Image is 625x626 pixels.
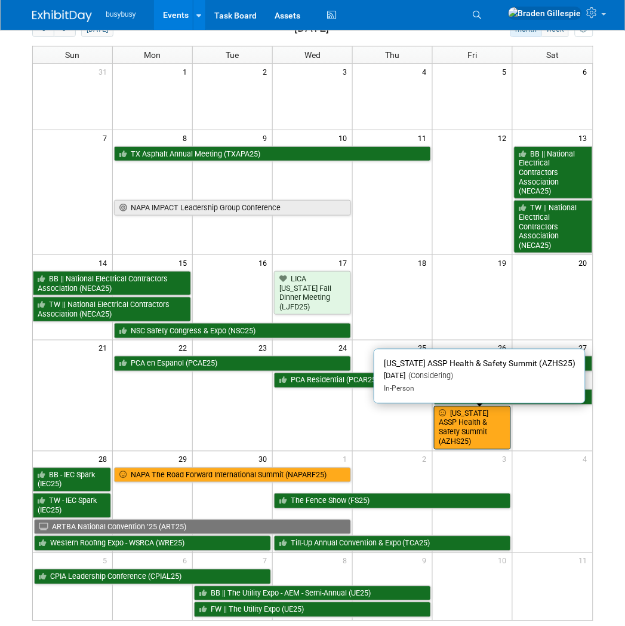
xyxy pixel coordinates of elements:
[434,406,511,450] a: [US_STATE] ASSP Health & Safety Summit (AZHS25)
[34,569,272,585] a: CPIA Leadership Conference (CPIAL25)
[65,50,79,60] span: Sun
[33,271,192,296] a: BB || National Electrical Contractors Association (NECA25)
[514,146,593,200] a: BB || National Electrical Contractors Association (NECA25)
[514,200,593,253] a: TW || National Electrical Contractors Association (NECA25)
[578,553,593,568] span: 11
[181,64,192,79] span: 1
[257,255,272,270] span: 16
[274,373,511,388] a: PCA Residential (PCAR25)
[274,493,511,509] a: The Fence Show (FS25)
[497,553,512,568] span: 10
[97,452,112,467] span: 28
[101,553,112,568] span: 5
[261,130,272,145] span: 9
[417,130,432,145] span: 11
[341,553,352,568] span: 8
[386,50,400,60] span: Thu
[497,130,512,145] span: 12
[341,64,352,79] span: 3
[144,50,161,60] span: Mon
[114,200,351,216] a: NAPA IMPACT Leadership Group Conference
[181,553,192,568] span: 6
[106,10,136,19] span: busybusy
[33,297,192,321] a: TW || National Electrical Contractors Association (NECA25)
[384,372,575,382] div: [DATE]
[114,468,351,483] a: NAPA The Road Forward International Summit (NAPARF25)
[578,255,593,270] span: 20
[384,385,414,393] span: In-Person
[582,64,593,79] span: 6
[546,50,559,60] span: Sat
[101,130,112,145] span: 7
[114,146,431,162] a: TX Asphalt Annual Meeting (TXAPA25)
[177,255,192,270] span: 15
[97,64,112,79] span: 31
[578,130,593,145] span: 13
[497,255,512,270] span: 19
[501,452,512,467] span: 3
[337,340,352,355] span: 24
[34,520,352,535] a: ARTBA National Convention ’25 (ART25)
[341,452,352,467] span: 1
[32,10,92,22] img: ExhibitDay
[97,340,112,355] span: 21
[274,271,351,315] a: LICA [US_STATE] Fall Dinner Meeting (LJFD25)
[337,130,352,145] span: 10
[417,255,432,270] span: 18
[578,340,593,355] span: 27
[582,452,593,467] span: 4
[405,372,453,380] span: (Considering)
[468,50,478,60] span: Fri
[294,22,329,35] h2: [DATE]
[177,340,192,355] span: 22
[257,452,272,467] span: 30
[177,452,192,467] span: 29
[274,536,511,551] a: Tilt-Up Annual Convention & Expo (TCA25)
[421,64,432,79] span: 4
[501,64,512,79] span: 5
[181,130,192,145] span: 8
[114,356,351,372] a: PCA en Espanol (PCAE25)
[508,7,582,20] img: Braden Gillespie
[421,553,432,568] span: 9
[417,340,432,355] span: 25
[421,452,432,467] span: 2
[497,340,512,355] span: 26
[33,493,112,518] a: TW - IEC Spark (IEC25)
[114,323,351,339] a: NSC Safety Congress & Expo (NSC25)
[261,64,272,79] span: 2
[194,586,431,602] a: BB || The Utility Expo - AEM - Semi-Annual (UE25)
[33,468,112,492] a: BB - IEC Spark (IEC25)
[226,50,239,60] span: Tue
[257,340,272,355] span: 23
[337,255,352,270] span: 17
[34,536,272,551] a: Western Roofing Expo - WSRCA (WRE25)
[194,602,431,618] a: FW || The Utility Expo (UE25)
[384,359,575,369] span: [US_STATE] ASSP Health & Safety Summit (AZHS25)
[97,255,112,270] span: 14
[304,50,321,60] span: Wed
[261,553,272,568] span: 7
